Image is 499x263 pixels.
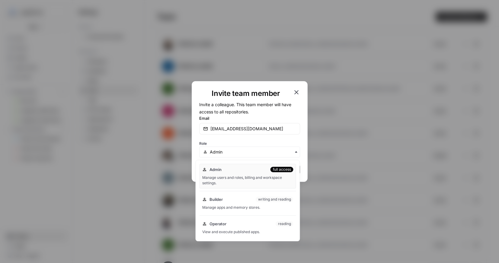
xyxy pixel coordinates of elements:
[202,205,293,210] div: Manage apps and memory stores.
[210,196,223,202] span: Builder
[210,126,296,132] input: email@company.com
[199,102,291,114] span: Invite a colleague. This team member will have access to all repositories.
[199,115,300,121] label: Email
[199,89,293,98] h1: Invite team member
[202,175,293,186] div: Manage users and roles, billing and workspace settings.
[202,229,293,235] div: View and execute published apps.
[256,197,293,202] div: writing and reading
[210,149,296,155] input: Admin
[210,166,222,173] span: Admin
[210,221,226,227] span: Operator
[199,141,207,146] span: Role
[270,167,293,172] div: full access
[276,221,293,227] div: reading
